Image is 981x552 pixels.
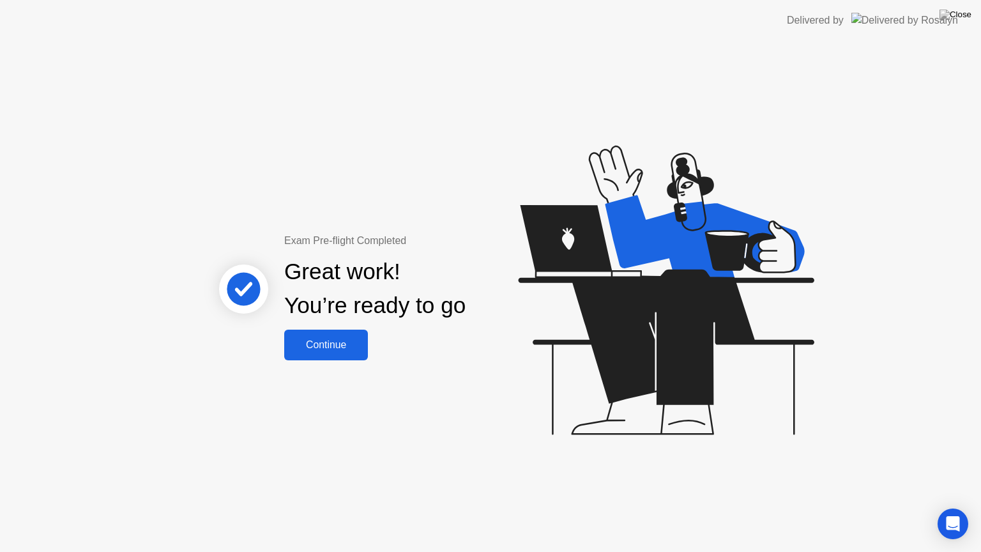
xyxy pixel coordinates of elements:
[284,330,368,360] button: Continue
[284,233,548,249] div: Exam Pre-flight Completed
[787,13,844,28] div: Delivered by
[284,255,466,323] div: Great work! You’re ready to go
[851,13,958,27] img: Delivered by Rosalyn
[939,10,971,20] img: Close
[288,339,364,351] div: Continue
[938,509,968,539] div: Open Intercom Messenger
